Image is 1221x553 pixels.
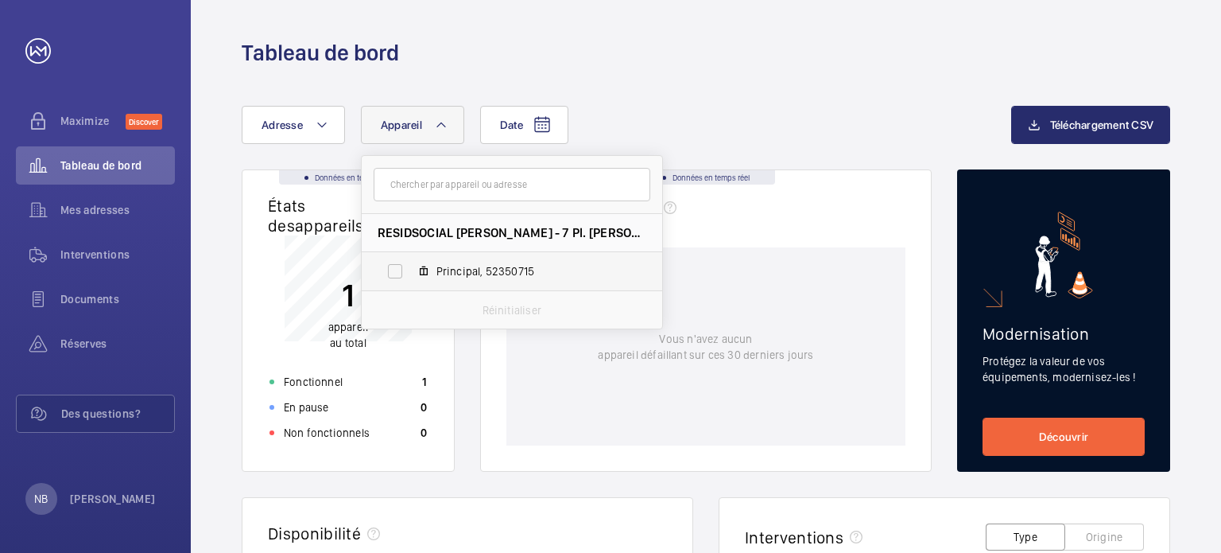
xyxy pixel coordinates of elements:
[268,524,361,543] h2: Disponibilité
[421,425,427,441] p: 0
[60,202,175,218] span: Mes adresses
[361,106,464,144] button: Appareil
[983,418,1145,456] a: Découvrir
[328,321,368,333] span: appareil
[268,196,390,236] h2: États des
[126,114,162,130] span: Discover
[378,224,646,241] span: RESIDSOCIAL [PERSON_NAME] - 7 Pl. [PERSON_NAME], 94470 [GEOGRAPHIC_DATA]
[986,524,1065,551] button: Type
[500,119,523,131] span: Date
[242,106,345,144] button: Adresse
[328,275,368,315] p: 1
[262,119,303,131] span: Adresse
[328,319,368,351] p: au total
[60,336,175,352] span: Réserves
[242,38,399,68] h1: Tableau de bord
[60,113,126,129] span: Maximize
[60,247,175,263] span: Interventions
[284,399,328,415] p: En pause
[598,331,813,363] p: Vous n'avez aucun appareil défaillant sur ces 30 derniers jours
[1035,212,1093,298] img: marketing-card.svg
[983,324,1145,344] h2: Modernisation
[1050,119,1154,131] span: Téléchargement CSV
[745,528,843,547] h2: Interventions
[61,406,174,422] span: Des questions?
[483,302,541,318] p: Réinitialiser
[284,374,343,390] p: Fonctionnel
[381,119,422,131] span: Appareil
[1011,106,1171,144] button: Téléchargement CSV
[480,106,568,144] button: Date
[279,170,417,185] div: Données en temps réel
[422,374,427,390] p: 1
[34,491,48,507] p: NB
[295,216,390,236] span: appareils
[637,170,775,185] div: Données en temps réel
[60,291,175,307] span: Documents
[1064,524,1144,551] button: Origine
[374,168,650,201] input: Chercher par appareil ou adresse
[70,491,156,507] p: [PERSON_NAME]
[983,353,1145,385] p: Protégez la valeur de vos équipements, modernisez-les !
[284,425,370,441] p: Non fonctionnels
[60,158,175,173] span: Tableau de bord
[436,263,621,279] span: Principal, 52350715
[421,399,427,415] p: 0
